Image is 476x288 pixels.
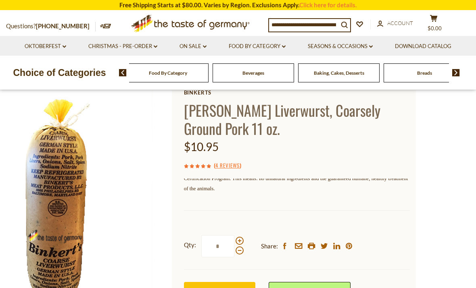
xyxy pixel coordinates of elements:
a: Beverages [242,70,264,76]
span: Account [387,20,413,26]
strong: Qty: [184,240,196,250]
a: Breads [417,70,432,76]
a: [PHONE_NUMBER] [36,22,90,29]
span: $0.00 [428,25,442,32]
a: Seasons & Occasions [308,42,373,51]
a: Food By Category [149,70,187,76]
a: On Sale [180,42,207,51]
span: Smoked with real beech wood, these sausages are produced for us by [PERSON_NAME] German Meat Prod... [184,135,410,191]
img: previous arrow [119,69,127,76]
a: 4 Reviews [215,161,240,170]
a: Download Catalog [395,42,451,51]
img: next arrow [452,69,460,76]
span: ( ) [214,161,241,169]
a: Account [377,19,413,28]
input: Qty: [201,235,234,257]
button: $0.00 [422,15,446,35]
a: Oktoberfest [25,42,66,51]
span: Share: [261,241,278,251]
span: $10.95 [184,140,219,153]
p: Questions? [6,21,96,32]
h1: [PERSON_NAME] Liverwurst, Coarsely Ground Pork 11 oz. [184,101,410,137]
a: Christmas - PRE-ORDER [88,42,157,51]
a: Click here for details. [299,1,357,8]
a: Baking, Cakes, Desserts [314,70,364,76]
a: Binkerts [184,89,410,96]
a: Food By Category [229,42,286,51]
